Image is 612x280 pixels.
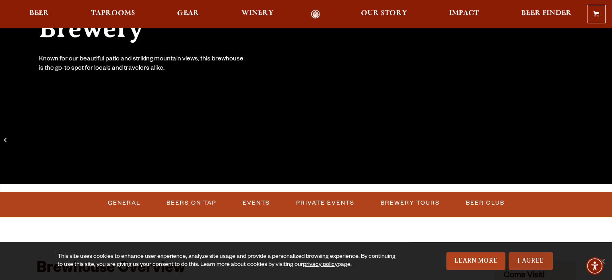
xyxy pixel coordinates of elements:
[24,10,54,19] a: Beer
[446,252,505,270] a: Learn More
[303,262,338,268] a: privacy policy
[239,194,273,212] a: Events
[301,10,331,19] a: Odell Home
[586,257,604,275] div: Accessibility Menu
[58,253,401,269] div: This site uses cookies to enhance user experience, analyze site usage and provide a personalized ...
[86,10,140,19] a: Taprooms
[29,10,49,17] span: Beer
[377,194,443,212] a: Brewery Tours
[449,10,479,17] span: Impact
[515,10,577,19] a: Beer Finder
[509,252,553,270] a: I Agree
[91,10,135,17] span: Taprooms
[39,55,245,74] div: Known for our beautiful patio and striking mountain views, this brewhouse is the go-to spot for l...
[356,10,412,19] a: Our Story
[463,194,508,212] a: Beer Club
[241,10,274,17] span: Winery
[105,194,144,212] a: General
[177,10,199,17] span: Gear
[361,10,407,17] span: Our Story
[163,194,220,212] a: Beers on Tap
[444,10,484,19] a: Impact
[293,194,358,212] a: Private Events
[521,10,571,17] span: Beer Finder
[172,10,204,19] a: Gear
[236,10,279,19] a: Winery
